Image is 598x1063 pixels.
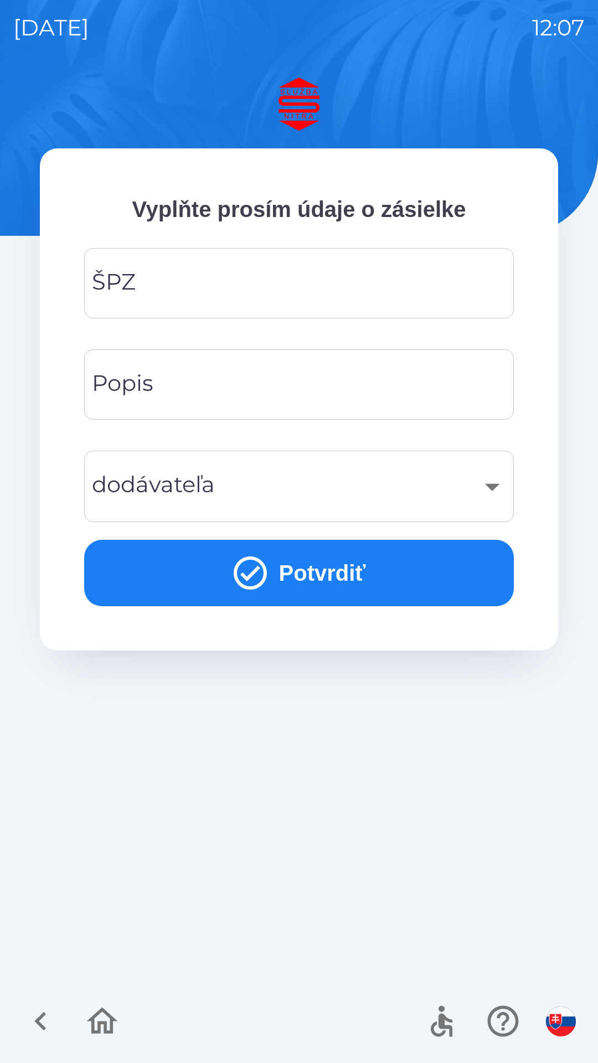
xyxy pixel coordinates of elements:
p: Vyplňte prosím údaje o zásielke [84,193,514,226]
p: [DATE] [13,11,89,44]
img: sk flag [546,1007,576,1036]
button: Potvrdiť [84,540,514,606]
img: Logo [40,78,558,131]
p: 12:07 [532,11,585,44]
